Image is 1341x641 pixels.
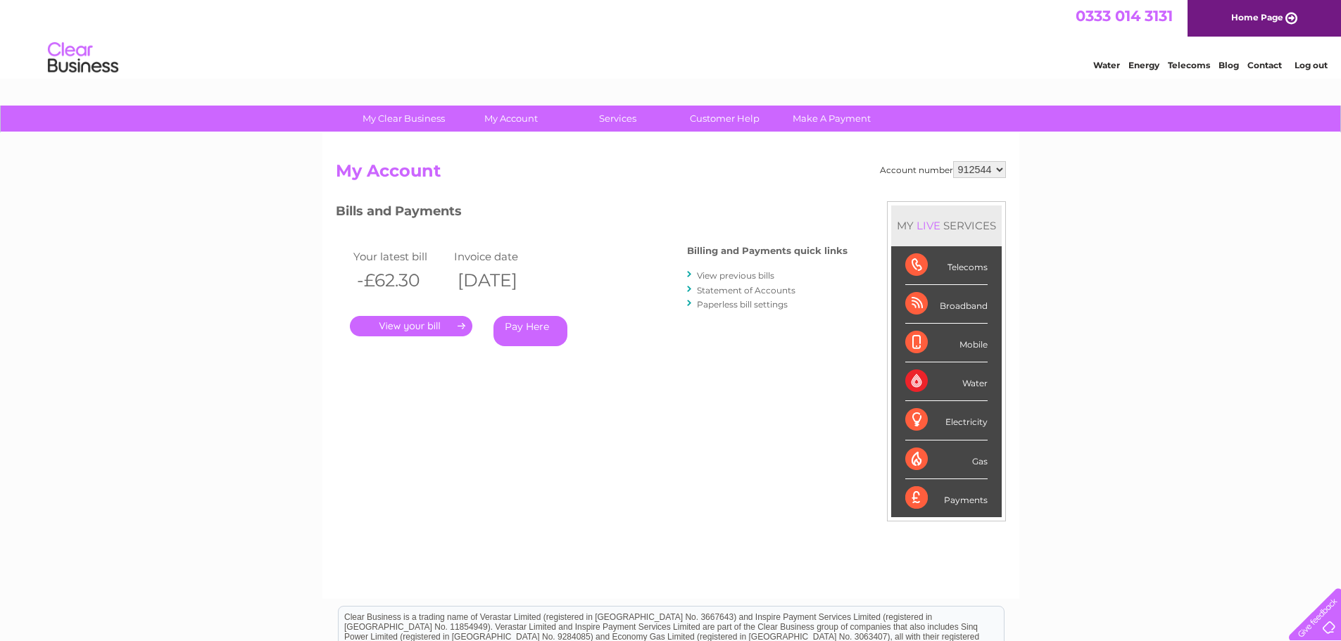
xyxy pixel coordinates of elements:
[336,161,1006,188] h2: My Account
[346,106,462,132] a: My Clear Business
[350,316,472,336] a: .
[451,266,552,295] th: [DATE]
[905,440,988,479] div: Gas
[891,205,1002,246] div: MY SERVICES
[774,106,890,132] a: Make A Payment
[1128,60,1159,70] a: Energy
[1295,60,1328,70] a: Log out
[905,401,988,440] div: Electricity
[493,316,567,346] a: Pay Here
[560,106,676,132] a: Services
[1219,60,1239,70] a: Blog
[453,106,569,132] a: My Account
[350,266,451,295] th: -£62.30
[905,362,988,401] div: Water
[905,246,988,285] div: Telecoms
[1247,60,1282,70] a: Contact
[905,324,988,362] div: Mobile
[687,246,848,256] h4: Billing and Payments quick links
[667,106,783,132] a: Customer Help
[47,37,119,80] img: logo.png
[451,247,552,266] td: Invoice date
[905,479,988,517] div: Payments
[697,270,774,281] a: View previous bills
[1093,60,1120,70] a: Water
[339,8,1004,68] div: Clear Business is a trading name of Verastar Limited (registered in [GEOGRAPHIC_DATA] No. 3667643...
[336,201,848,226] h3: Bills and Payments
[350,247,451,266] td: Your latest bill
[905,285,988,324] div: Broadband
[1076,7,1173,25] a: 0333 014 3131
[914,219,943,232] div: LIVE
[1168,60,1210,70] a: Telecoms
[697,285,795,296] a: Statement of Accounts
[697,299,788,310] a: Paperless bill settings
[880,161,1006,178] div: Account number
